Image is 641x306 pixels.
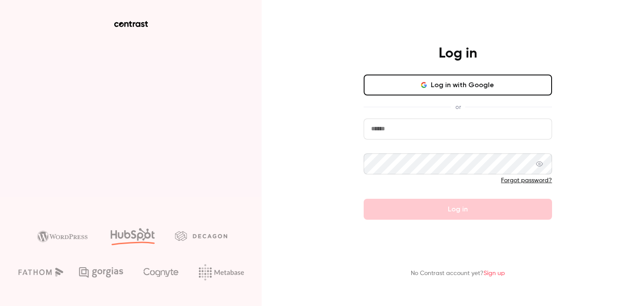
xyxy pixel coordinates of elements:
h4: Log in [439,45,477,62]
button: Log in with Google [364,75,552,95]
img: decagon [175,231,227,241]
p: No Contrast account yet? [411,269,505,278]
a: Sign up [484,270,505,276]
span: or [451,102,465,112]
a: Forgot password? [501,177,552,184]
